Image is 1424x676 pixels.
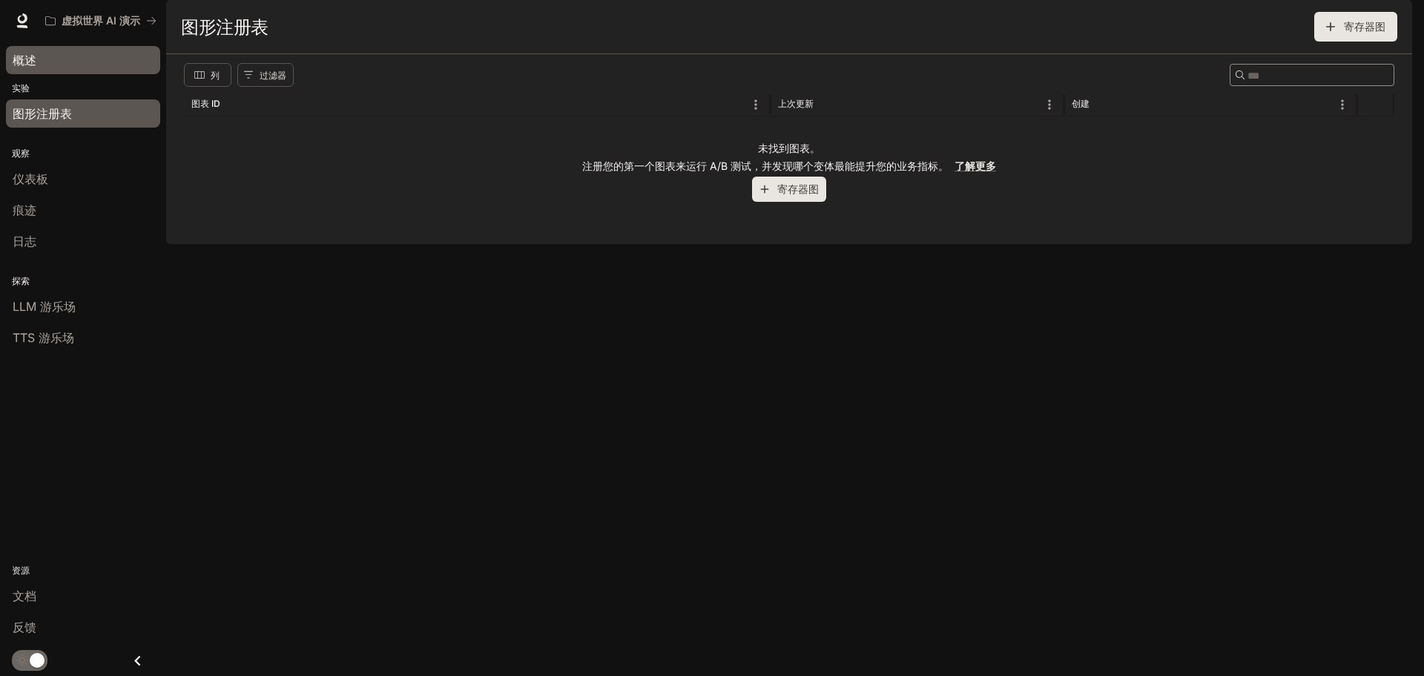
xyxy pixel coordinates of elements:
[1091,93,1113,116] button: 种类
[778,98,814,109] font: 上次更新
[745,93,767,116] button: 菜单
[1314,12,1397,42] button: 寄存器图
[260,70,286,81] font: 过滤器
[1331,93,1354,116] button: 菜单
[1344,20,1385,33] font: 寄存器图
[237,63,294,87] button: 显示筛选器
[815,93,837,116] button: 种类
[955,160,996,172] a: 了解更多
[211,70,220,81] font: 列
[1230,64,1394,86] div: 搜索
[1038,93,1061,116] button: 菜单
[1072,98,1090,109] font: 创建
[758,142,820,154] font: 未找到图表。
[39,6,163,36] button: 所有工作区
[582,160,949,172] font: 注册您的第一个图表来运行 A/B 测试，并发现哪个变体最能提升您的业务指标。
[181,16,268,38] font: 图形注册表
[191,98,220,109] font: 图表 ID
[62,14,140,27] font: 虚拟世界 AI 演示
[752,177,826,201] button: 寄存器图
[184,63,231,87] button: 选择列
[777,183,819,195] font: 寄存器图
[222,93,244,116] button: 种类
